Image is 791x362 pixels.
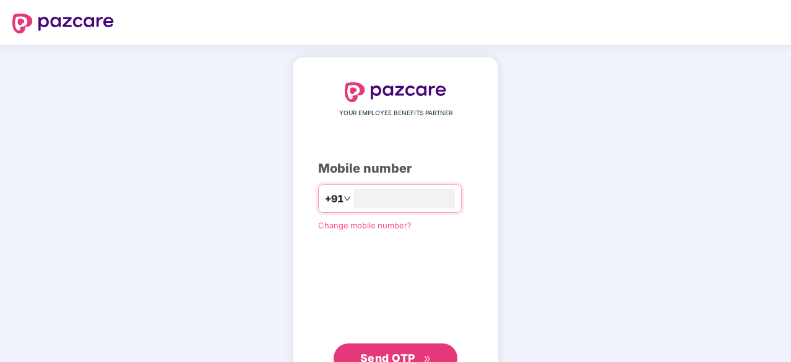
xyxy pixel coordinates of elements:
img: logo [12,14,114,33]
span: down [344,195,351,202]
img: logo [345,82,446,102]
span: YOUR EMPLOYEE BENEFITS PARTNER [339,108,452,118]
div: Mobile number [318,159,473,178]
span: +91 [325,191,344,207]
a: Change mobile number? [318,220,412,230]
